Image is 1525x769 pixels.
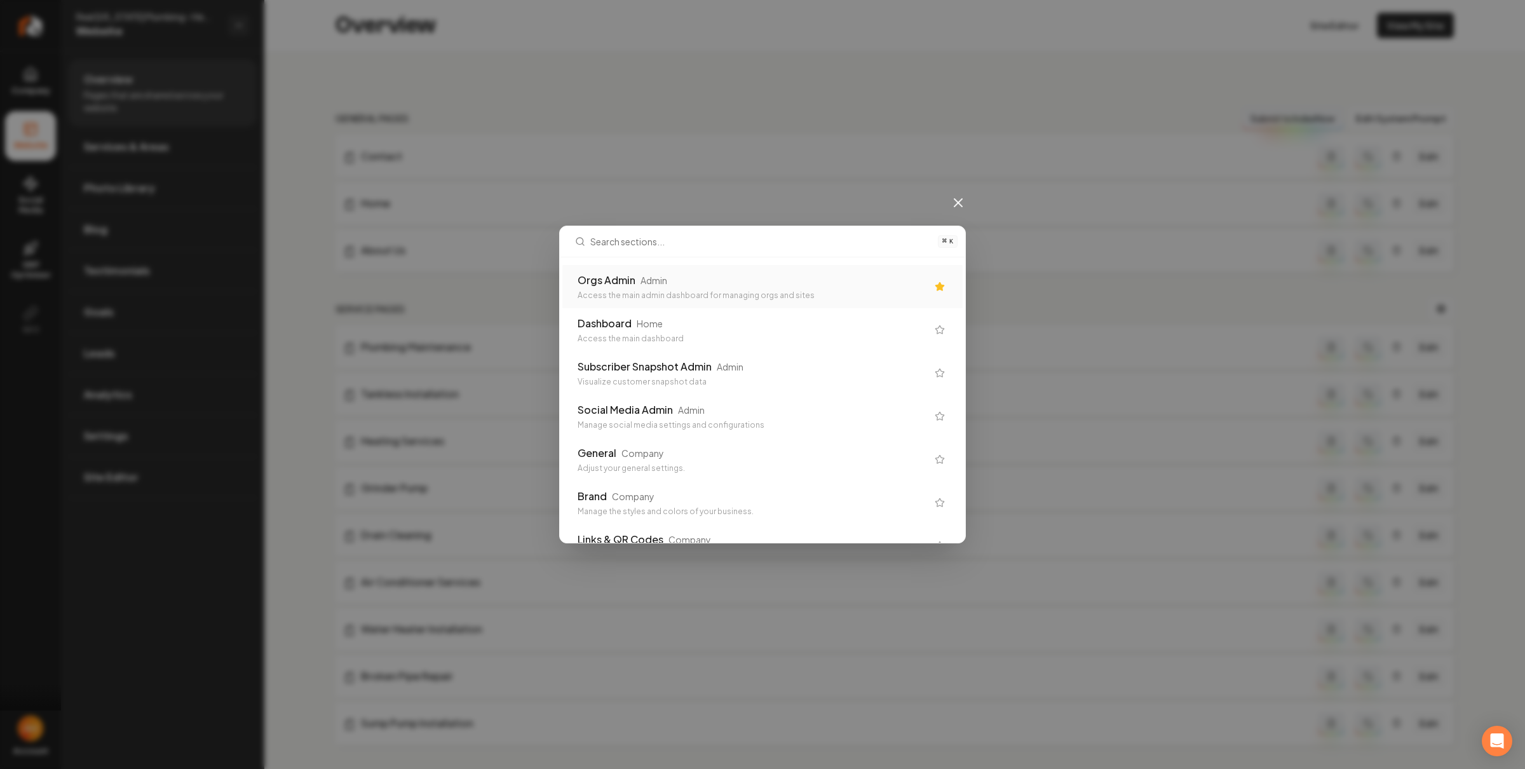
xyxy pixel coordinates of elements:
[637,317,663,330] div: Home
[578,402,673,418] div: Social Media Admin
[590,226,930,257] input: Search sections...
[578,290,927,301] div: Access the main admin dashboard for managing orgs and sites
[578,377,927,387] div: Visualize customer snapshot data
[578,507,927,517] div: Manage the styles and colors of your business.
[578,532,663,547] div: Links & QR Codes
[560,257,965,543] div: Search sections...
[578,463,927,473] div: Adjust your general settings.
[1482,726,1512,756] div: Open Intercom Messenger
[640,274,667,287] div: Admin
[578,446,616,461] div: General
[578,334,927,344] div: Access the main dashboard
[717,360,743,373] div: Admin
[578,420,927,430] div: Manage social media settings and configurations
[578,273,635,288] div: Orgs Admin
[578,316,632,331] div: Dashboard
[578,489,607,504] div: Brand
[612,490,654,503] div: Company
[668,533,711,546] div: Company
[621,447,664,459] div: Company
[678,404,705,416] div: Admin
[578,359,712,374] div: Subscriber Snapshot Admin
